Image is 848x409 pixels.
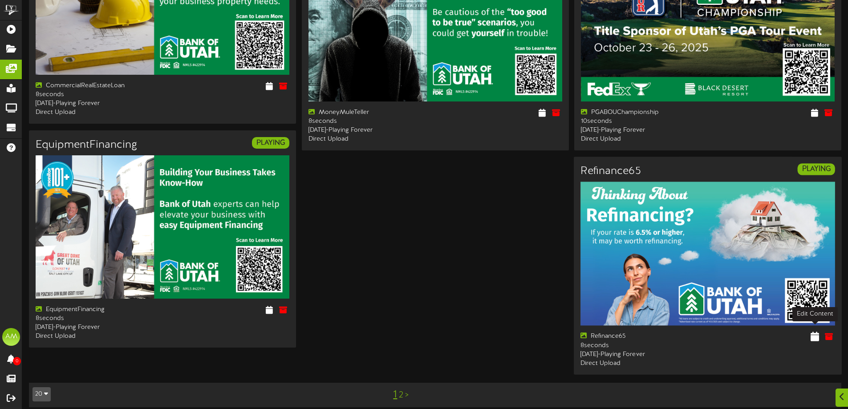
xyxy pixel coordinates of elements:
div: Direct Upload [308,135,429,144]
a: > [405,390,409,400]
button: 20 [32,387,51,401]
a: 1 [393,389,397,401]
div: AM [2,328,20,346]
div: Direct Upload [36,108,156,117]
h3: Refinance65 [580,166,641,177]
div: Direct Upload [580,359,701,368]
div: [DATE] - Playing Forever [308,126,429,135]
div: 10 seconds [581,117,701,126]
div: Direct Upload [581,135,701,144]
div: [DATE] - Playing Forever [36,323,156,332]
h3: EquipmentFinancing [36,139,137,151]
div: CommercialRealEstateLoan [36,81,156,90]
strong: PLAYING [256,139,285,147]
div: 8 seconds [36,314,156,323]
div: MoneyMuleTeller [308,108,429,117]
a: 2 [399,390,403,400]
div: EquipmentFinancing [36,305,156,314]
div: Direct Upload [36,332,156,341]
div: 8 seconds [36,90,156,99]
div: Refinance65 [580,332,701,341]
div: 8 seconds [308,117,429,126]
div: 8 seconds [580,341,701,350]
img: cc412e1c-5952-4bd9-9260-e31d5473ee31.jpg [36,155,289,299]
strong: PLAYING [802,165,831,173]
img: 203d41e4-8252-4eb6-ac44-b82c6eb4641a.jpg [580,182,835,325]
div: [DATE] - Playing Forever [580,350,701,359]
div: [DATE] - Playing Forever [581,126,701,135]
span: 0 [13,357,21,365]
div: PGABOUChampionship [581,108,701,117]
div: [DATE] - Playing Forever [36,99,156,108]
